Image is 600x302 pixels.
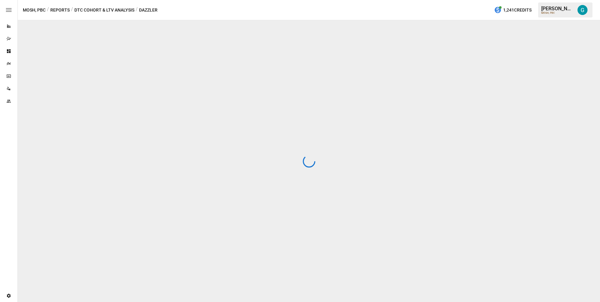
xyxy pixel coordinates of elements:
[136,6,138,14] div: /
[50,6,70,14] button: Reports
[574,1,591,19] button: Gavin Acres
[71,6,73,14] div: /
[23,6,46,14] button: MOSH, PBC
[541,6,574,12] div: [PERSON_NAME]
[47,6,49,14] div: /
[577,5,587,15] img: Gavin Acres
[541,12,574,14] div: MOSH, PBC
[74,6,134,14] button: DTC Cohort & LTV Analysis
[503,6,532,14] span: 1,241 Credits
[492,4,534,16] button: 1,241Credits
